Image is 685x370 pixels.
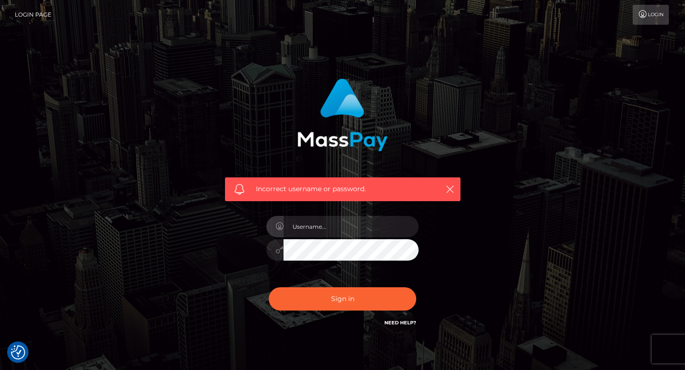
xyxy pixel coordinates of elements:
img: MassPay Login [297,78,388,151]
button: Sign in [269,287,416,311]
img: Revisit consent button [11,345,25,360]
input: Username... [284,216,419,237]
button: Consent Preferences [11,345,25,360]
a: Login [633,5,669,25]
span: Incorrect username or password. [256,184,430,194]
a: Login Page [15,5,51,25]
a: Need Help? [384,320,416,326]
